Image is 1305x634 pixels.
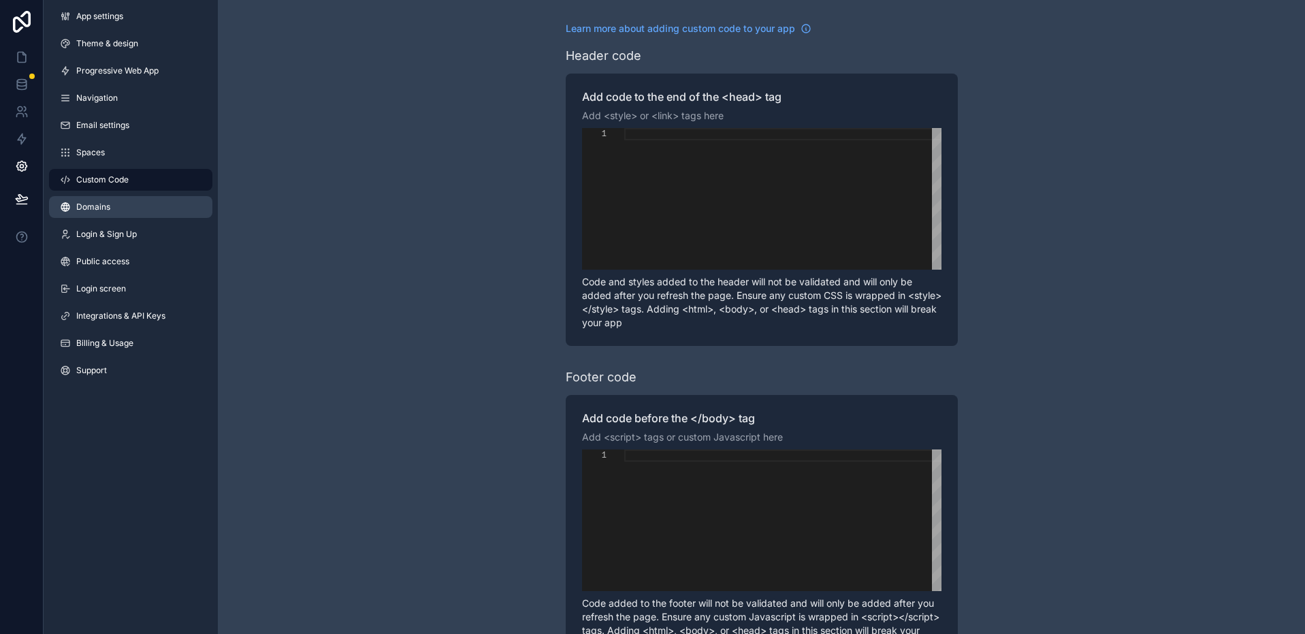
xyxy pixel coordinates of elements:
a: Support [49,360,212,381]
label: Add code before the </body> tag [582,411,941,425]
span: Navigation [76,93,118,104]
p: Add <script> tags or custom Javascript here [582,430,941,444]
span: Login & Sign Up [76,229,137,240]
a: Navigation [49,87,212,109]
span: Domains [76,202,110,212]
label: Add code to the end of the <head> tag [582,90,941,104]
a: Billing & Usage [49,332,212,354]
a: Spaces [49,142,212,163]
a: Domains [49,196,212,218]
a: Email settings [49,114,212,136]
textarea: Editor content;Press Alt+F1 for Accessibility Options. [624,449,625,462]
span: Theme & design [76,38,138,49]
div: 1 [582,128,607,140]
a: Login screen [49,278,212,300]
span: Public access [76,256,129,267]
a: Integrations & API Keys [49,305,212,327]
div: Footer code [566,368,637,387]
div: 1 [582,449,607,462]
div: Header code [566,46,641,65]
span: Billing & Usage [76,338,133,349]
span: Learn more about adding custom code to your app [566,22,795,35]
a: Progressive Web App [49,60,212,82]
a: Learn more about adding custom code to your app [566,22,811,35]
a: App settings [49,5,212,27]
a: Custom Code [49,169,212,191]
p: Code and styles added to the header will not be validated and will only be added after you refres... [582,275,941,330]
span: Spaces [76,147,105,158]
p: Add <style> or <link> tags here [582,109,941,123]
span: Progressive Web App [76,65,159,76]
a: Public access [49,251,212,272]
textarea: Editor content;Press Alt+F1 for Accessibility Options. [624,128,625,140]
span: Email settings [76,120,129,131]
span: Integrations & API Keys [76,311,165,321]
span: Login screen [76,283,126,294]
a: Theme & design [49,33,212,54]
span: Support [76,365,107,376]
span: Custom Code [76,174,129,185]
a: Login & Sign Up [49,223,212,245]
span: App settings [76,11,123,22]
